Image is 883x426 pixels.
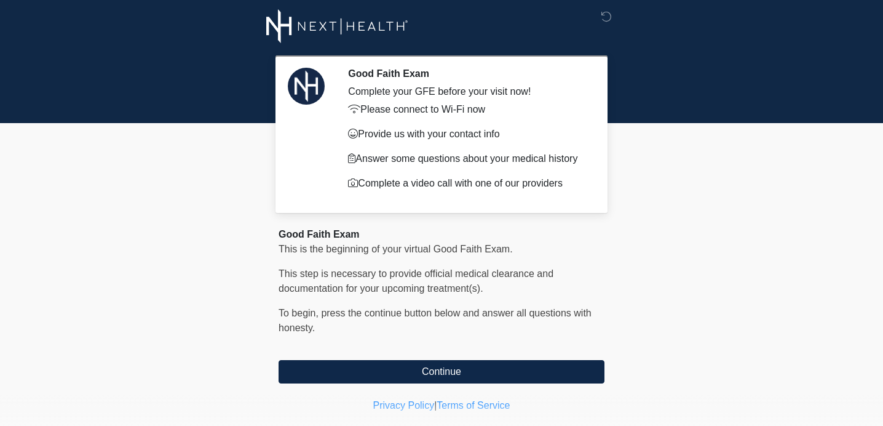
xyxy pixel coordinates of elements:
[266,9,408,43] img: Next-Health Logo
[288,68,325,105] img: Agent Avatar
[348,176,586,191] p: Complete a video call with one of our providers
[434,400,437,411] a: |
[437,400,510,411] a: Terms of Service
[279,227,604,242] div: Good Faith Exam
[348,127,586,142] p: Provide us with your contact info
[279,268,553,294] span: This step is necessary to provide official medical clearance and documentation for your upcoming ...
[348,102,586,117] p: Please connect to Wi-Fi now
[373,400,435,411] a: Privacy Policy
[348,84,586,99] div: Complete your GFE before your visit now!
[348,68,586,79] h2: Good Faith Exam
[279,360,604,384] button: Continue
[348,151,586,166] p: Answer some questions about your medical history
[279,308,592,333] span: To begin, ﻿﻿﻿﻿﻿﻿press the continue button below and answer all questions with honesty.
[279,244,513,254] span: This is the beginning of your virtual Good Faith Exam.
